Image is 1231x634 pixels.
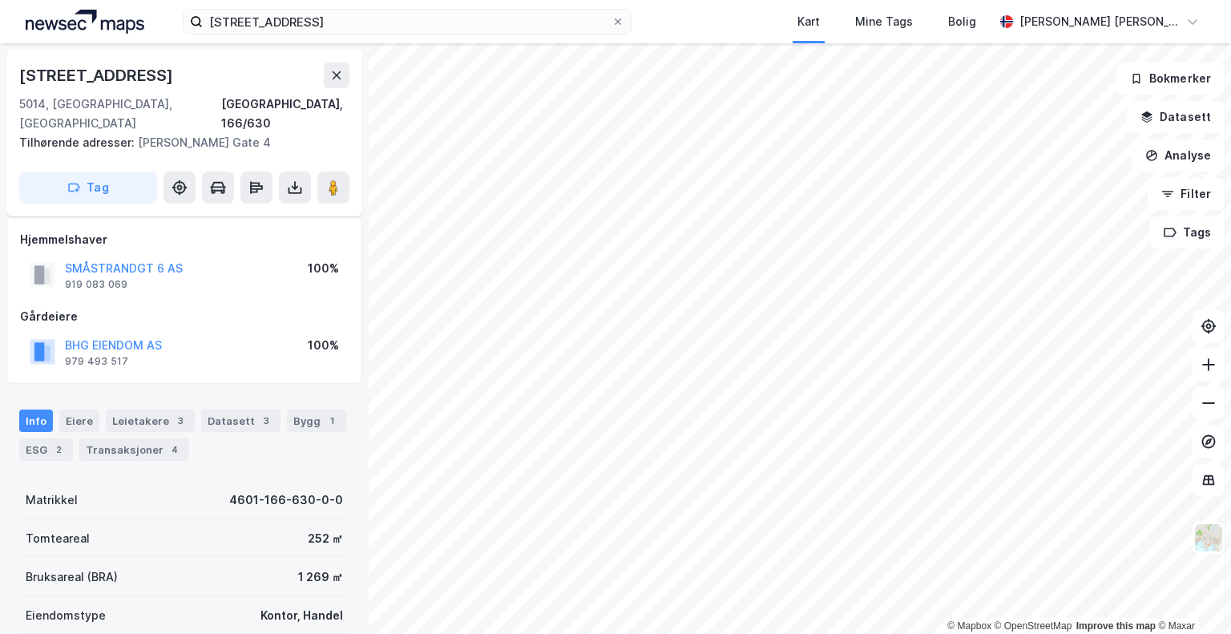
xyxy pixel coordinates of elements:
[1127,101,1225,133] button: Datasett
[19,95,221,133] div: 5014, [GEOGRAPHIC_DATA], [GEOGRAPHIC_DATA]
[19,135,138,149] span: Tilhørende adresser:
[20,230,349,249] div: Hjemmelshaver
[221,95,349,133] div: [GEOGRAPHIC_DATA], 166/630
[19,438,73,461] div: ESG
[106,410,195,432] div: Leietakere
[308,259,339,278] div: 100%
[947,620,991,632] a: Mapbox
[1193,523,1224,553] img: Z
[26,529,90,548] div: Tomteareal
[1151,557,1231,634] iframe: Chat Widget
[20,307,349,326] div: Gårdeiere
[229,491,343,510] div: 4601-166-630-0-0
[260,606,343,625] div: Kontor, Handel
[26,10,144,34] img: logo.a4113a55bc3d86da70a041830d287a7e.svg
[65,355,128,368] div: 979 493 517
[50,442,67,458] div: 2
[298,567,343,587] div: 1 269 ㎡
[203,10,611,34] input: Søk på adresse, matrikkel, gårdeiere, leietakere eller personer
[172,413,188,429] div: 3
[65,278,127,291] div: 919 083 069
[855,12,913,31] div: Mine Tags
[324,413,340,429] div: 1
[19,63,176,88] div: [STREET_ADDRESS]
[308,529,343,548] div: 252 ㎡
[308,336,339,355] div: 100%
[287,410,346,432] div: Bygg
[167,442,183,458] div: 4
[797,12,820,31] div: Kart
[19,133,337,152] div: [PERSON_NAME] Gate 4
[1150,216,1225,248] button: Tags
[948,12,976,31] div: Bolig
[26,567,118,587] div: Bruksareal (BRA)
[26,606,106,625] div: Eiendomstype
[1116,63,1225,95] button: Bokmerker
[26,491,78,510] div: Matrikkel
[1132,139,1225,172] button: Analyse
[1019,12,1180,31] div: [PERSON_NAME] [PERSON_NAME]
[79,438,189,461] div: Transaksjoner
[201,410,281,432] div: Datasett
[258,413,274,429] div: 3
[19,172,157,204] button: Tag
[1076,620,1156,632] a: Improve this map
[995,620,1072,632] a: OpenStreetMap
[19,410,53,432] div: Info
[1151,557,1231,634] div: Kontrollprogram for chat
[1148,178,1225,210] button: Filter
[59,410,99,432] div: Eiere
